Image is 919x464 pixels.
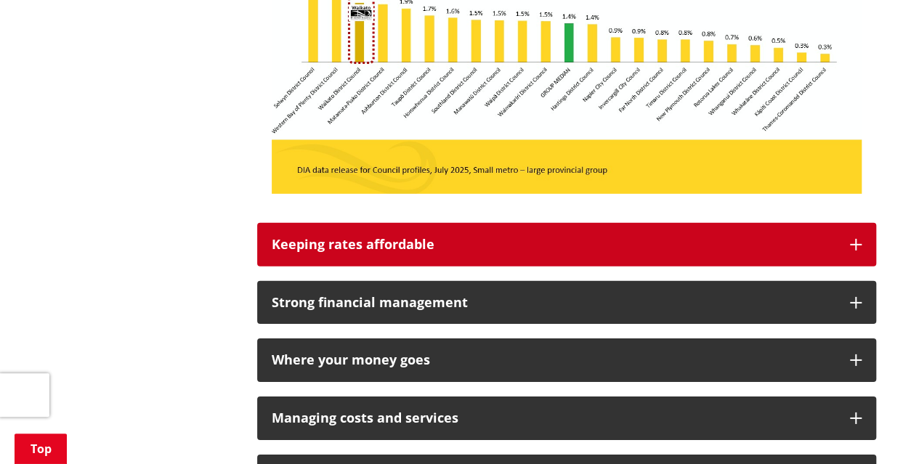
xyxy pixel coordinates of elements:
div: Strong financial management [272,296,835,310]
button: Managing costs and services [257,396,876,440]
button: Where your money goes [257,338,876,382]
iframe: Messenger Launcher [852,403,904,455]
div: Keeping rates affordable [272,237,835,252]
div: Managing costs and services [272,411,835,426]
button: Keeping rates affordable [257,223,876,266]
div: Where your money goes [272,353,835,367]
button: Strong financial management [257,281,876,325]
a: Top [15,434,67,464]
